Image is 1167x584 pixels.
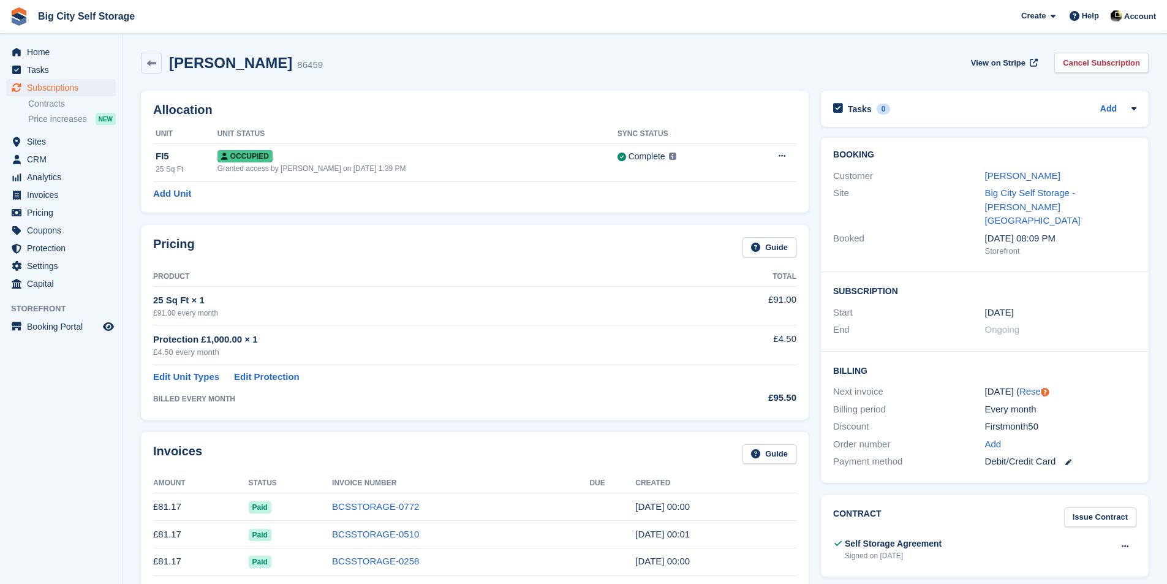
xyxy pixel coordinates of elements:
a: menu [6,222,116,239]
a: Big City Self Storage [33,6,140,26]
div: End [833,323,984,337]
span: Storefront [11,303,122,315]
span: Tasks [27,61,100,78]
th: Total [693,267,796,287]
div: Protection £1,000.00 × 1 [153,333,693,347]
div: BILLED EVERY MONTH [153,393,693,404]
time: 2025-06-05 23:00:37 UTC [635,556,690,566]
a: Price increases NEW [28,112,116,126]
div: Storefront [985,245,1136,257]
h2: Tasks [848,104,872,115]
div: Signed on [DATE] [845,550,942,561]
h2: Pricing [153,237,195,257]
h2: Allocation [153,103,796,117]
a: menu [6,61,116,78]
div: Discount [833,420,984,434]
td: £91.00 [693,286,796,325]
a: Edit Protection [234,370,300,384]
th: Unit [153,124,217,144]
h2: Contract [833,507,882,528]
a: [PERSON_NAME] [985,170,1060,181]
div: 25 Sq Ft [156,164,217,175]
td: £81.17 [153,521,249,548]
span: View on Stripe [971,57,1025,69]
div: Payment method [833,455,984,469]
a: View on Stripe [966,53,1040,73]
a: menu [6,240,116,257]
span: Paid [249,556,271,568]
th: Unit Status [217,124,617,144]
div: Site [833,186,984,228]
span: Paid [249,529,271,541]
a: menu [6,133,116,150]
h2: Booking [833,150,1136,160]
div: FI5 [156,150,217,164]
div: 25 Sq Ft × 1 [153,294,693,308]
a: Reset [1019,386,1043,396]
span: Account [1124,10,1156,23]
a: Big City Self Storage - [PERSON_NAME][GEOGRAPHIC_DATA] [985,188,1081,226]
span: Create [1021,10,1046,22]
img: Patrick Nevin [1110,10,1122,22]
div: Firstmonth50 [985,420,1136,434]
div: Complete [629,150,665,163]
a: Issue Contract [1064,507,1136,528]
h2: Billing [833,364,1136,376]
div: £91.00 every month [153,308,693,319]
span: Help [1082,10,1099,22]
a: Edit Unit Types [153,370,219,384]
div: [DATE] ( ) [985,385,1136,399]
a: menu [6,186,116,203]
a: Add Unit [153,187,191,201]
a: Cancel Subscription [1054,53,1149,73]
span: Settings [27,257,100,275]
div: Customer [833,169,984,183]
time: 2025-08-05 23:00:34 UTC [635,501,690,512]
span: Invoices [27,186,100,203]
a: Contracts [28,98,116,110]
a: BCSSTORAGE-0772 [332,501,419,512]
h2: Invoices [153,444,202,465]
h2: Subscription [833,284,1136,297]
span: Subscriptions [27,79,100,96]
th: Product [153,267,693,287]
div: Booked [833,232,984,257]
h2: [PERSON_NAME] [169,55,292,71]
time: 2025-06-05 23:00:00 UTC [985,306,1014,320]
span: Coupons [27,222,100,239]
td: £4.50 [693,325,796,365]
span: Capital [27,275,100,292]
th: Invoice Number [332,474,589,493]
td: £81.17 [153,493,249,521]
div: Granted access by [PERSON_NAME] on [DATE] 1:39 PM [217,163,617,174]
a: Guide [742,237,796,257]
a: menu [6,44,116,61]
a: menu [6,169,116,186]
div: NEW [96,113,116,125]
th: Due [589,474,635,493]
img: icon-info-grey-7440780725fd019a000dd9b08b2336e03edf1995a4989e88bcd33f0948082b44.svg [669,153,676,160]
div: [DATE] 08:09 PM [985,232,1136,246]
span: Price increases [28,113,87,125]
a: menu [6,257,116,275]
a: menu [6,204,116,221]
time: 2025-07-05 23:01:02 UTC [635,529,690,539]
a: menu [6,318,116,335]
th: Sync Status [617,124,742,144]
div: 86459 [297,58,323,72]
span: Paid [249,501,271,514]
img: stora-icon-8386f47178a22dfd0bd8f6a31ec36ba5ce8667c1dd55bd0f319d3a0aa187defe.svg [10,7,28,26]
span: Occupied [217,150,273,162]
a: menu [6,79,116,96]
span: Home [27,44,100,61]
span: Pricing [27,204,100,221]
div: £4.50 every month [153,346,693,358]
span: Protection [27,240,100,257]
div: Tooltip anchor [1040,387,1051,398]
div: Every month [985,403,1136,417]
a: Add [1100,102,1117,116]
span: CRM [27,151,100,168]
div: Debit/Credit Card [985,455,1136,469]
span: Ongoing [985,324,1020,335]
a: menu [6,151,116,168]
